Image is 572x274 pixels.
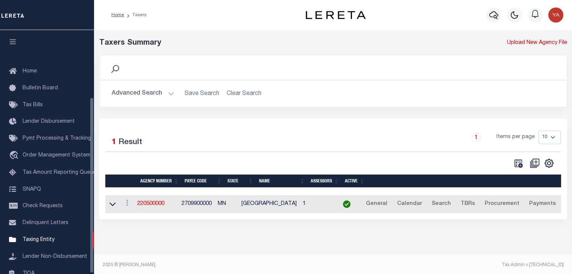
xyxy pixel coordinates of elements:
[428,198,454,210] a: Search
[215,195,238,214] td: MN
[23,220,68,226] span: Delinquent Letters
[9,151,21,161] i: travel_explore
[23,170,96,175] span: Tax Amount Reporting Queue
[182,175,225,188] th: Payee Code: activate to sort column ascending
[112,86,174,101] button: Advanced Search
[526,198,559,210] a: Payments
[496,133,535,142] span: Items per page
[112,139,116,146] span: 1
[118,137,142,149] label: Result
[343,200,350,208] img: check-icon-green.svg
[23,136,91,141] span: Pymt Processing & Tracking
[23,203,63,209] span: Check Requests
[23,86,58,91] span: Bulletin Board
[137,175,182,188] th: Agency Number: activate to sort column ascending
[308,175,342,188] th: Assessors: activate to sort column ascending
[342,175,367,188] th: Active: activate to sort column ascending
[481,198,523,210] a: Procurement
[306,11,366,19] img: logo-dark.svg
[238,195,300,214] td: [GEOGRAPHIC_DATA]
[394,198,425,210] a: Calendar
[472,133,480,142] a: 1
[23,69,37,74] span: Home
[23,153,90,158] span: Order Management System
[507,39,567,47] a: Upload New Agency File
[548,8,563,23] img: svg+xml;base64,PHN2ZyB4bWxucz0iaHR0cDovL3d3dy53My5vcmcvMjAwMC9zdmciIHBvaW50ZXItZXZlbnRzPSJub25lIi...
[457,198,478,210] a: TBRs
[137,201,164,206] a: 220500000
[124,12,147,18] li: Taxers
[256,175,308,188] th: Name: activate to sort column ascending
[23,102,43,108] span: Tax Bills
[99,38,448,49] div: Taxers Summary
[23,119,75,124] span: Lender Disbursement
[111,13,124,17] a: Home
[363,198,391,210] a: General
[23,254,87,259] span: Lender Non-Disbursement
[339,262,564,268] div: Tax Admin v.[TECHNICAL_ID]
[97,262,333,268] div: 2025 © [PERSON_NAME].
[300,195,334,214] td: 1
[179,195,215,214] td: 2709900000
[23,187,41,192] span: SNAPQ
[225,175,256,188] th: State: activate to sort column ascending
[23,237,55,242] span: Taxing Entity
